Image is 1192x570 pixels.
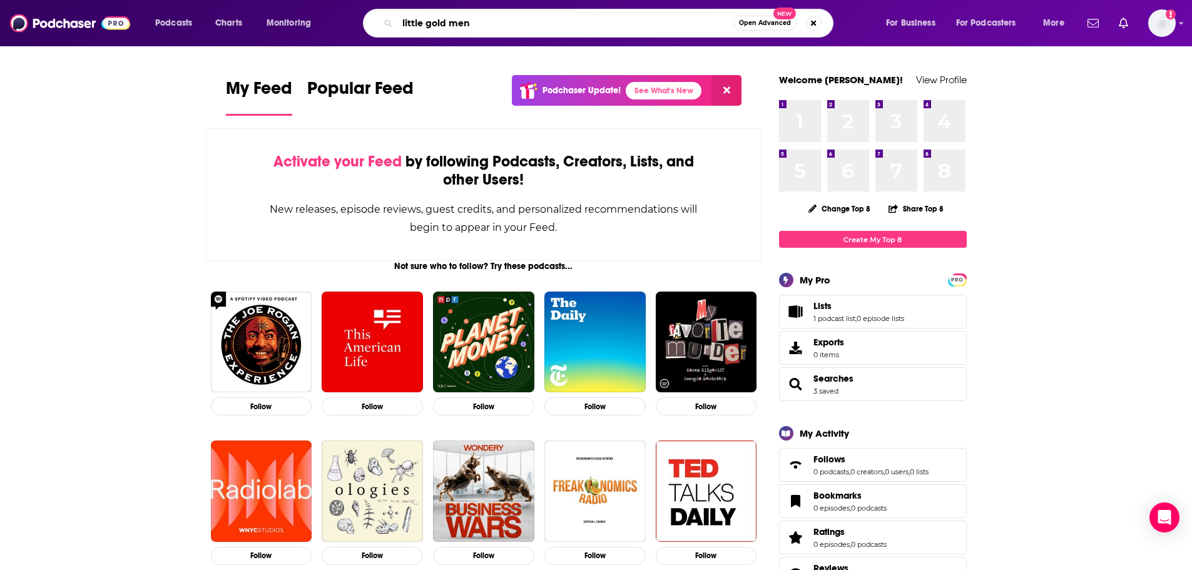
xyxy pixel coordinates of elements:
[916,74,967,86] a: View Profile
[813,454,845,465] span: Follows
[783,529,808,546] a: Ratings
[813,337,844,348] span: Exports
[543,85,621,96] p: Podchaser Update!
[1043,14,1064,32] span: More
[1148,9,1176,37] button: Show profile menu
[779,295,967,328] span: Lists
[779,231,967,248] a: Create My Top 8
[948,13,1034,33] button: open menu
[433,547,534,565] button: Follow
[1166,9,1176,19] svg: Add a profile image
[207,13,250,33] a: Charts
[783,339,808,357] span: Exports
[656,547,757,565] button: Follow
[226,78,292,116] a: My Feed
[733,16,797,31] button: Open AdvancedNew
[544,547,646,565] button: Follow
[813,540,850,549] a: 0 episodes
[851,540,887,549] a: 0 podcasts
[433,292,534,393] img: Planet Money
[813,526,845,537] span: Ratings
[656,440,757,542] img: TED Talks Daily
[950,275,965,284] a: PRO
[850,540,851,549] span: ,
[855,314,857,323] span: ,
[950,275,965,285] span: PRO
[813,526,887,537] a: Ratings
[850,504,851,512] span: ,
[813,373,853,384] a: Searches
[155,14,192,32] span: Podcasts
[813,314,855,323] a: 1 podcast list
[813,504,850,512] a: 0 episodes
[307,78,414,106] span: Popular Feed
[813,300,904,312] a: Lists
[397,13,733,33] input: Search podcasts, credits, & more...
[851,504,887,512] a: 0 podcasts
[206,261,762,272] div: Not sure who to follow? Try these podcasts...
[626,82,701,99] a: See What's New
[544,397,646,415] button: Follow
[656,292,757,393] a: My Favorite Murder with Karen Kilgariff and Georgia Hardstark
[258,13,327,33] button: open menu
[813,387,838,395] a: 3 saved
[739,20,791,26] span: Open Advanced
[273,152,402,171] span: Activate your Feed
[211,292,312,393] a: The Joe Rogan Experience
[269,200,699,237] div: New releases, episode reviews, guest credits, and personalized recommendations will begin to appe...
[211,397,312,415] button: Follow
[1148,9,1176,37] span: Logged in as mdekoning
[656,397,757,415] button: Follow
[211,547,312,565] button: Follow
[322,292,423,393] img: This American Life
[433,397,534,415] button: Follow
[783,492,808,510] a: Bookmarks
[307,78,414,116] a: Popular Feed
[375,9,845,38] div: Search podcasts, credits, & more...
[783,303,808,320] a: Lists
[544,292,646,393] img: The Daily
[1114,13,1133,34] a: Show notifications dropdown
[783,375,808,393] a: Searches
[910,467,929,476] a: 0 lists
[779,448,967,482] span: Follows
[877,13,951,33] button: open menu
[773,8,796,19] span: New
[813,467,849,476] a: 0 podcasts
[215,14,242,32] span: Charts
[909,467,910,476] span: ,
[211,440,312,542] img: Radiolab
[800,274,830,286] div: My Pro
[779,367,967,401] span: Searches
[1082,13,1104,34] a: Show notifications dropdown
[800,427,849,439] div: My Activity
[1034,13,1080,33] button: open menu
[779,74,903,86] a: Welcome [PERSON_NAME]!
[813,490,887,501] a: Bookmarks
[544,440,646,542] img: Freakonomics Radio
[801,201,879,216] button: Change Top 8
[850,467,884,476] a: 0 creators
[226,78,292,106] span: My Feed
[322,440,423,542] img: Ologies with Alie Ward
[813,350,844,359] span: 0 items
[783,456,808,474] a: Follows
[849,467,850,476] span: ,
[269,153,699,189] div: by following Podcasts, Creators, Lists, and other Users!
[433,440,534,542] img: Business Wars
[779,331,967,365] a: Exports
[1149,502,1179,532] div: Open Intercom Messenger
[884,467,885,476] span: ,
[10,11,130,35] img: Podchaser - Follow, Share and Rate Podcasts
[146,13,208,33] button: open menu
[885,467,909,476] a: 0 users
[813,454,929,465] a: Follows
